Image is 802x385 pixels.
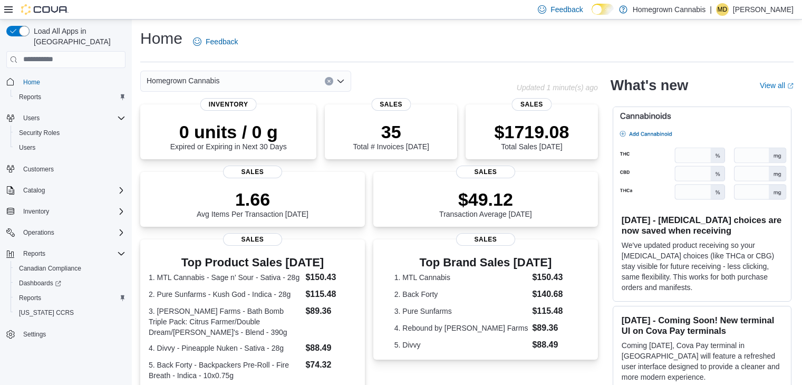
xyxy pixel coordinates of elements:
[21,4,69,15] img: Cova
[223,166,282,178] span: Sales
[325,77,333,85] button: Clear input
[11,90,130,104] button: Reports
[15,141,125,154] span: Users
[787,83,794,89] svg: External link
[633,3,706,16] p: Homegrown Cannabis
[19,162,125,176] span: Customers
[15,141,40,154] a: Users
[19,112,44,124] button: Users
[11,261,130,276] button: Canadian Compliance
[19,76,44,89] a: Home
[19,143,35,152] span: Users
[592,4,614,15] input: Dark Mode
[23,78,40,86] span: Home
[456,233,515,246] span: Sales
[495,121,569,151] div: Total Sales [DATE]
[512,98,552,111] span: Sales
[147,74,220,87] span: Homegrown Cannabis
[11,305,130,320] button: [US_STATE] CCRS
[149,289,301,300] dt: 2. Pure Sunfarms - Kush God - Indica - 28g
[197,189,308,218] div: Avg Items Per Transaction [DATE]
[15,262,125,275] span: Canadian Compliance
[394,323,528,333] dt: 4. Rebound by [PERSON_NAME] Farms
[2,326,130,342] button: Settings
[170,121,287,142] p: 0 units / 0 g
[23,228,54,237] span: Operations
[140,28,182,49] h1: Home
[611,77,688,94] h2: What's new
[6,70,125,370] nav: Complex example
[305,342,356,354] dd: $88.49
[550,4,583,15] span: Feedback
[149,306,301,338] dt: 3. [PERSON_NAME] Farms - Bath Bomb Triple Pack: Citrus Farmer/Double Dream/[PERSON_NAME]'s - Blen...
[622,215,782,236] h3: [DATE] - [MEDICAL_DATA] choices are now saved when receiving
[15,277,65,290] a: Dashboards
[19,247,50,260] button: Reports
[149,272,301,283] dt: 1. MTL Cannabis - Sage n' Sour - Sativa - 28g
[15,127,64,139] a: Security Roles
[622,340,782,382] p: Coming [DATE], Cova Pay terminal in [GEOGRAPHIC_DATA] will feature a refreshed user interface des...
[189,31,242,52] a: Feedback
[149,360,301,381] dt: 5. Back Forty - Backpackers Pre-Roll - Fire Breath - Indica - 10x0.75g
[19,328,125,341] span: Settings
[532,339,577,351] dd: $88.49
[19,75,125,89] span: Home
[456,166,515,178] span: Sales
[19,294,41,302] span: Reports
[2,111,130,126] button: Users
[305,305,356,317] dd: $89.36
[23,330,46,339] span: Settings
[23,249,45,258] span: Reports
[23,165,54,174] span: Customers
[2,204,130,219] button: Inventory
[716,3,729,16] div: Michael Denomme
[495,121,569,142] p: $1719.08
[371,98,411,111] span: Sales
[19,184,125,197] span: Catalog
[19,264,81,273] span: Canadian Compliance
[23,186,45,195] span: Catalog
[223,233,282,246] span: Sales
[15,127,125,139] span: Security Roles
[15,292,125,304] span: Reports
[532,305,577,317] dd: $115.48
[197,189,308,210] p: 1.66
[622,315,782,336] h3: [DATE] - Coming Soon! New terminal UI on Cova Pay terminals
[149,343,301,353] dt: 4. Divvy - Pineapple Nuken - Sativa - 28g
[394,340,528,350] dt: 5. Divvy
[353,121,429,142] p: 35
[394,256,577,269] h3: Top Brand Sales [DATE]
[11,276,130,291] a: Dashboards
[517,83,598,92] p: Updated 1 minute(s) ago
[622,240,782,293] p: We've updated product receiving so your [MEDICAL_DATA] choices (like THCa or CBG) stay visible fo...
[11,291,130,305] button: Reports
[733,3,794,16] p: [PERSON_NAME]
[19,205,53,218] button: Inventory
[2,74,130,90] button: Home
[19,279,61,287] span: Dashboards
[170,121,287,151] div: Expired or Expiring in Next 30 Days
[15,91,125,103] span: Reports
[23,114,40,122] span: Users
[15,306,78,319] a: [US_STATE] CCRS
[353,121,429,151] div: Total # Invoices [DATE]
[206,36,238,47] span: Feedback
[2,225,130,240] button: Operations
[11,126,130,140] button: Security Roles
[11,140,130,155] button: Users
[19,112,125,124] span: Users
[439,189,532,210] p: $49.12
[15,292,45,304] a: Reports
[394,306,528,316] dt: 3. Pure Sunfarms
[394,289,528,300] dt: 2. Back Forty
[15,277,125,290] span: Dashboards
[710,3,712,16] p: |
[532,271,577,284] dd: $150.43
[200,98,257,111] span: Inventory
[2,161,130,177] button: Customers
[19,129,60,137] span: Security Roles
[15,91,45,103] a: Reports
[19,247,125,260] span: Reports
[2,183,130,198] button: Catalog
[532,322,577,334] dd: $89.36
